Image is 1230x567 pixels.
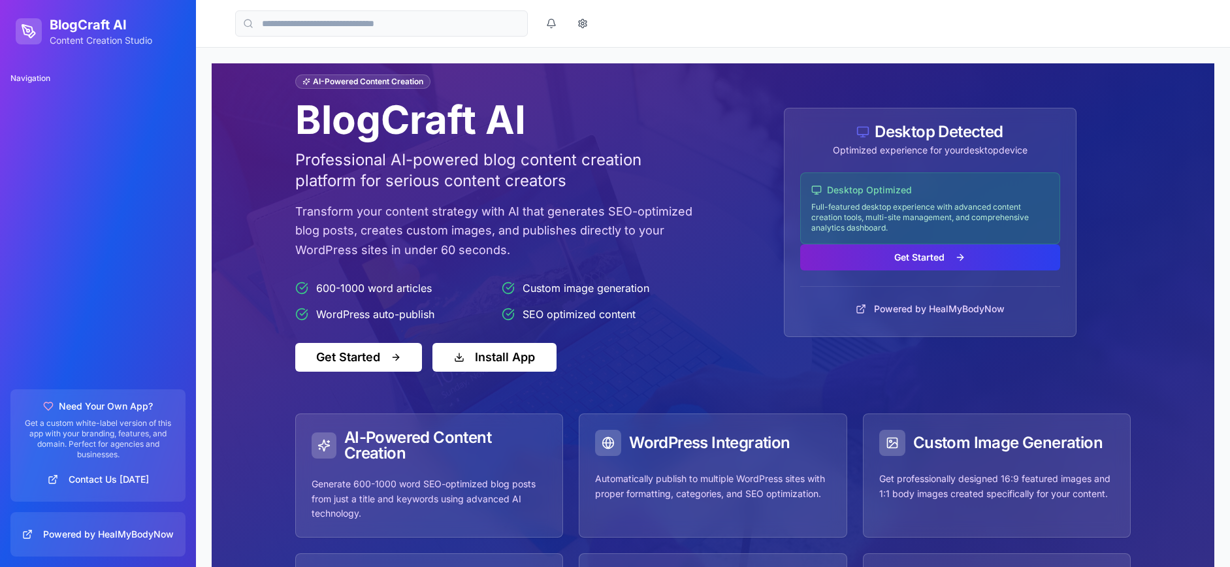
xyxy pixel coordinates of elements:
div: AI-Powered Content Creation [295,74,430,89]
button: Get Started [295,343,422,372]
button: Powered by HealMyBodyNow [848,297,1012,321]
h1: BlogCraft AI [295,100,698,139]
p: Content Creation Studio [50,34,152,47]
span: WordPress auto-publish [316,306,434,322]
div: Navigation [5,68,191,89]
p: Get professionally designed 16:9 featured images and 1:1 body images created specifically for you... [879,472,1115,502]
span: 600-1000 word articles [316,280,432,296]
button: Contact Us [DATE] [21,468,175,491]
div: Desktop Detected [800,124,1060,140]
div: Optimized experience for your desktop device [800,144,1060,157]
p: Full-featured desktop experience with advanced content creation tools, multi-site management, and... [811,202,1049,233]
button: Powered by HealMyBodyNow [21,523,175,546]
span: Desktop Optimized [827,184,912,197]
div: AI-Powered Content Creation [312,430,547,461]
p: Generate 600-1000 word SEO-optimized blog posts from just a title and keywords using advanced AI ... [312,477,547,521]
span: SEO optimized content [523,306,636,322]
span: Custom image generation [523,280,649,296]
a: Get Started [800,250,1060,263]
p: Automatically publish to multiple WordPress sites with proper formatting, categories, and SEO opt... [595,472,831,502]
span: Need Your Own App? [59,400,153,413]
p: Transform your content strategy with AI that generates SEO-optimized blog posts, creates custom i... [295,202,698,259]
div: WordPress Integration [595,430,831,456]
p: Get a custom white-label version of this app with your branding, features, and domain. Perfect fo... [21,418,175,460]
div: Custom Image Generation [879,430,1115,456]
button: Get Started [800,244,1060,270]
h1: BlogCraft AI [50,16,152,34]
button: Install App [432,343,557,372]
p: Professional AI-powered blog content creation platform for serious content creators [295,150,698,191]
